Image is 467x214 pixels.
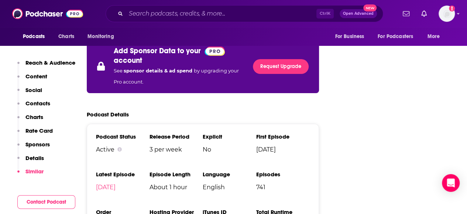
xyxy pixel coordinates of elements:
[87,31,114,42] span: Monitoring
[25,141,50,148] p: Sponsors
[25,86,42,94] p: Social
[422,30,449,44] button: open menu
[96,171,150,178] h3: Latest Episode
[12,7,83,21] img: Podchaser - Follow, Share and Rate Podcasts
[150,184,203,191] span: About 1 hour
[427,31,440,42] span: More
[17,141,50,154] button: Sponsors
[335,31,364,42] span: For Business
[17,195,75,209] button: Contact Podcast
[18,30,54,44] button: open menu
[17,86,42,100] button: Social
[17,59,75,73] button: Reach & Audience
[25,168,44,175] p: Similar
[23,31,45,42] span: Podcasts
[256,171,310,178] h3: Episodes
[205,46,225,55] a: Pro website
[87,111,129,118] h2: Podcast Details
[25,127,53,134] p: Rate Card
[150,171,203,178] h3: Episode Length
[58,31,74,42] span: Charts
[203,133,256,140] h3: Explicit
[17,168,44,181] button: Similar
[17,154,44,168] button: Details
[150,133,203,140] h3: Release Period
[203,146,256,153] span: No
[25,59,75,66] p: Reach & Audience
[17,127,53,141] button: Rate Card
[363,4,377,11] span: New
[114,65,244,87] p: See by upgrading your Pro account.
[96,184,116,191] a: [DATE]
[439,6,455,22] span: Logged in as RiverheadPublicity
[54,30,79,44] a: Charts
[203,184,256,191] span: English
[256,184,310,191] span: 741
[124,68,194,74] span: sponsor details & ad spend
[400,7,412,20] a: Show notifications dropdown
[439,6,455,22] button: Show profile menu
[418,7,430,20] a: Show notifications dropdown
[256,133,310,140] h3: First Episode
[330,30,373,44] button: open menu
[340,9,377,18] button: Open AdvancedNew
[25,154,44,162] p: Details
[114,46,201,55] p: Add Sponsor Data to your
[205,47,225,56] img: Podchaser Pro
[96,146,150,153] div: Active
[439,6,455,22] img: User Profile
[256,146,310,153] span: [DATE]
[253,59,309,74] a: Request Upgrade
[25,113,43,120] p: Charts
[25,100,50,107] p: Contacts
[82,30,123,44] button: open menu
[442,174,460,192] div: Open Intercom Messenger
[17,100,50,113] button: Contacts
[378,31,413,42] span: For Podcasters
[126,8,316,20] input: Search podcasts, credits, & more...
[373,30,424,44] button: open menu
[343,12,374,16] span: Open Advanced
[114,56,142,65] p: account
[17,73,47,86] button: Content
[106,5,383,22] div: Search podcasts, credits, & more...
[25,73,47,80] p: Content
[17,113,43,127] button: Charts
[449,6,455,11] svg: Add a profile image
[96,133,150,140] h3: Podcast Status
[150,146,203,153] span: 3 per week
[316,9,334,18] span: Ctrl K
[203,171,256,178] h3: Language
